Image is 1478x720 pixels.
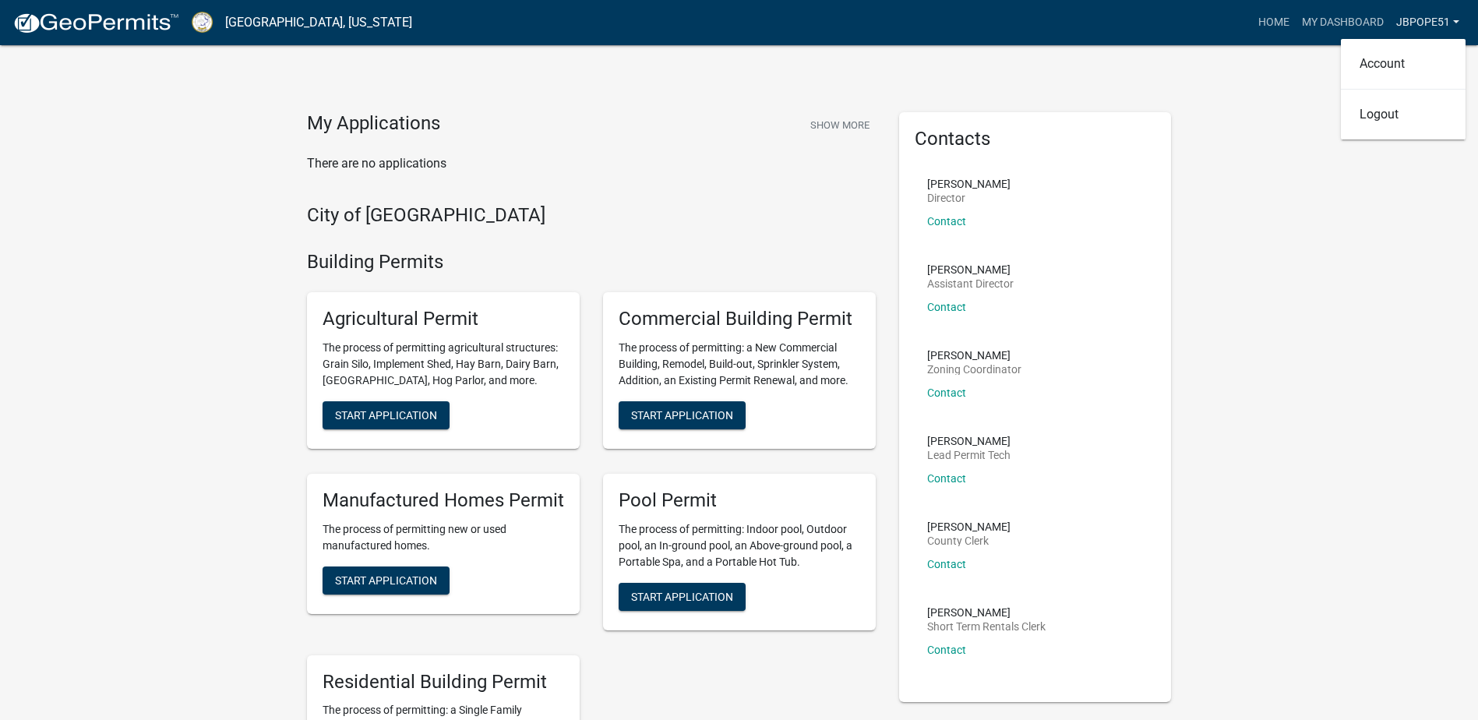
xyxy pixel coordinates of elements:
[927,644,966,656] a: Contact
[927,436,1011,446] p: [PERSON_NAME]
[323,308,564,330] h5: Agricultural Permit
[915,128,1156,150] h5: Contacts
[192,12,213,33] img: Putnam County, Georgia
[619,401,746,429] button: Start Application
[927,450,1011,461] p: Lead Permit Tech
[927,364,1021,375] p: Zoning Coordinator
[323,521,564,554] p: The process of permitting new or used manufactured homes.
[927,386,966,399] a: Contact
[1390,8,1466,37] a: jbpope51
[323,566,450,595] button: Start Application
[323,671,564,694] h5: Residential Building Permit
[927,521,1011,532] p: [PERSON_NAME]
[619,308,860,330] h5: Commercial Building Permit
[927,278,1014,289] p: Assistant Director
[631,408,733,421] span: Start Application
[927,350,1021,361] p: [PERSON_NAME]
[804,112,876,138] button: Show More
[927,472,966,485] a: Contact
[323,401,450,429] button: Start Application
[1341,39,1466,139] div: jbpope51
[1341,96,1466,133] a: Logout
[307,204,876,227] h4: City of [GEOGRAPHIC_DATA]
[619,583,746,611] button: Start Application
[1252,8,1296,37] a: Home
[927,558,966,570] a: Contact
[927,178,1011,189] p: [PERSON_NAME]
[323,340,564,389] p: The process of permitting agricultural structures: Grain Silo, Implement Shed, Hay Barn, Dairy Ba...
[335,408,437,421] span: Start Application
[323,489,564,512] h5: Manufactured Homes Permit
[619,489,860,512] h5: Pool Permit
[307,251,876,274] h4: Building Permits
[1341,45,1466,83] a: Account
[927,264,1014,275] p: [PERSON_NAME]
[619,340,860,389] p: The process of permitting: a New Commercial Building, Remodel, Build-out, Sprinkler System, Addit...
[307,112,440,136] h4: My Applications
[927,215,966,228] a: Contact
[927,621,1046,632] p: Short Term Rentals Clerk
[225,9,412,36] a: [GEOGRAPHIC_DATA], [US_STATE]
[927,535,1011,546] p: County Clerk
[927,607,1046,618] p: [PERSON_NAME]
[619,521,860,570] p: The process of permitting: Indoor pool, Outdoor pool, an In-ground pool, an Above-ground pool, a ...
[927,192,1011,203] p: Director
[1296,8,1390,37] a: My Dashboard
[307,154,876,173] p: There are no applications
[927,301,966,313] a: Contact
[335,574,437,586] span: Start Application
[631,590,733,602] span: Start Application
